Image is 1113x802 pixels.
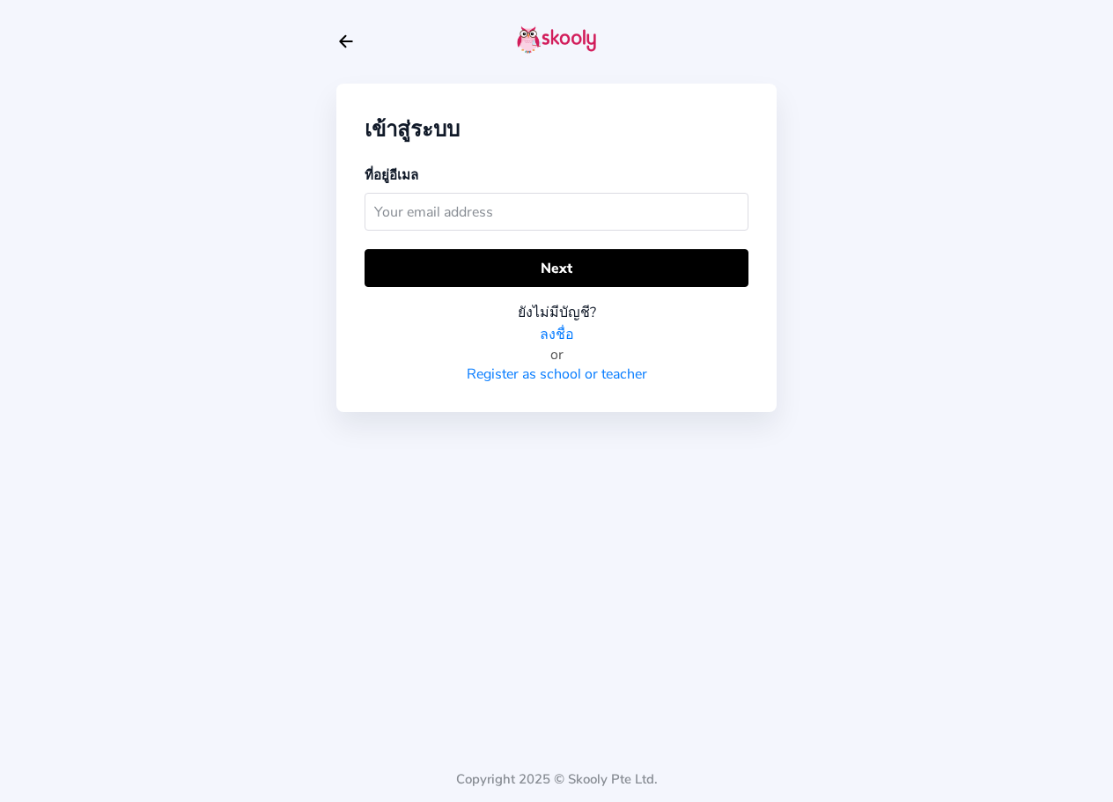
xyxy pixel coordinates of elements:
div: ยังไม่มีบัญชี? [365,301,748,323]
button: Next [365,249,748,287]
a: Register as school or teacher [467,364,647,384]
button: arrow back outline [336,32,356,51]
label: ที่อยู่อีเมล [365,166,418,184]
div: or [365,345,748,364]
input: Your email address [365,193,748,231]
img: skooly-logo.png [517,26,596,54]
a: ลงชื่อ [540,323,574,345]
div: เข้าสู่ระบบ [365,112,748,146]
